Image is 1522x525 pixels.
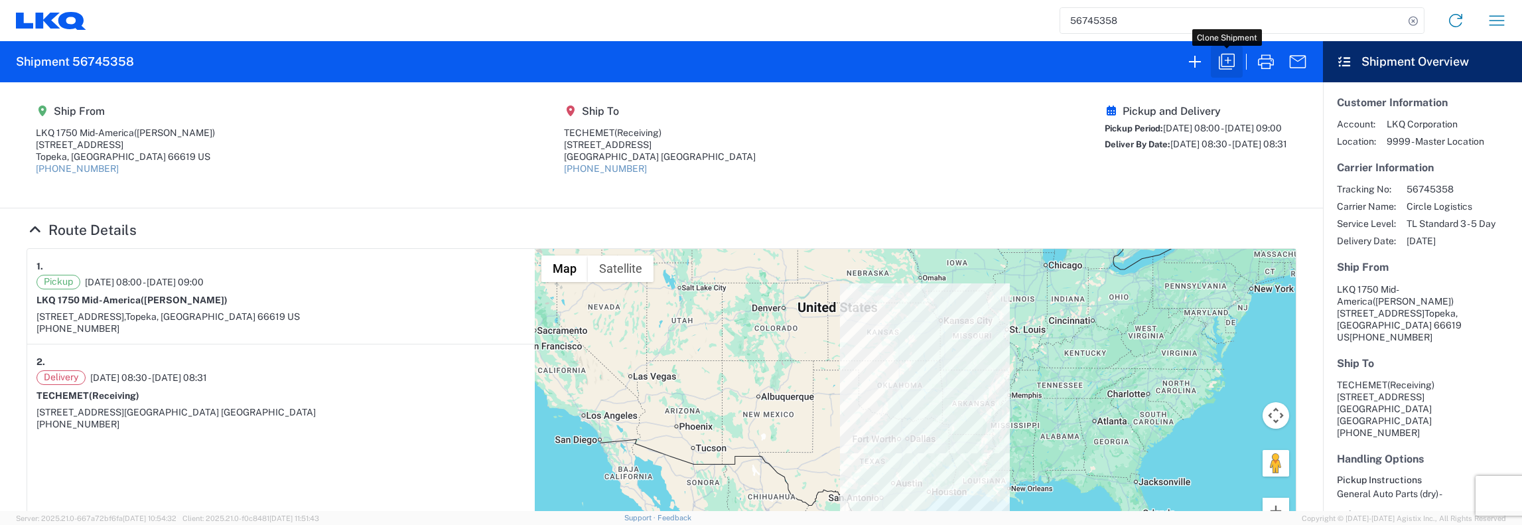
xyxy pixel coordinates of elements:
[1337,453,1508,465] h5: Handling Options
[123,514,176,522] span: [DATE] 10:54:32
[1337,284,1399,307] span: LKQ 1750 Mid-America
[124,407,316,417] span: [GEOGRAPHIC_DATA] [GEOGRAPHIC_DATA]
[1337,308,1424,319] span: [STREET_ADDRESS]
[1337,200,1396,212] span: Carrier Name:
[624,514,657,522] a: Support
[564,105,756,117] h5: Ship To
[141,295,228,305] span: ([PERSON_NAME])
[1263,450,1289,477] button: Drag Pegman onto the map to open Street View
[1263,402,1289,429] button: Map camera controls
[564,163,647,174] a: [PHONE_NUMBER]
[1105,123,1163,133] span: Pickup Period:
[16,54,134,70] h2: Shipment 56745358
[269,514,319,522] span: [DATE] 11:51:43
[36,275,80,289] span: Pickup
[1163,123,1282,133] span: [DATE] 08:00 - [DATE] 09:00
[36,323,525,335] div: [PHONE_NUMBER]
[90,372,207,384] span: [DATE] 08:30 - [DATE] 08:31
[1263,498,1289,524] button: Zoom in
[1407,200,1495,212] span: Circle Logistics
[1337,218,1396,230] span: Service Level:
[1387,380,1434,390] span: (Receiving)
[1337,509,1508,520] h6: Delivery Instructions
[1337,380,1434,402] span: TECHEMET [STREET_ADDRESS]
[1337,118,1376,130] span: Account:
[1337,488,1508,500] div: General Auto Parts (dry) -
[564,127,756,139] div: TECHEMET
[564,139,756,151] div: [STREET_ADDRESS]
[657,514,691,522] a: Feedback
[588,256,654,282] button: Show satellite imagery
[1337,96,1508,109] h5: Customer Information
[1337,261,1508,273] h5: Ship From
[36,258,43,275] strong: 1.
[89,390,139,401] span: (Receiving)
[1170,139,1287,149] span: [DATE] 08:30 - [DATE] 08:31
[541,256,588,282] button: Show street map
[1407,183,1495,195] span: 56745358
[1337,379,1508,439] address: [GEOGRAPHIC_DATA] [GEOGRAPHIC_DATA]
[1337,475,1508,486] h6: Pickup Instructions
[1105,139,1170,149] span: Deliver By Date:
[36,370,86,385] span: Delivery
[1387,135,1484,147] span: 9999 - Master Location
[36,151,215,163] div: Topeka, [GEOGRAPHIC_DATA] 66619 US
[1407,218,1495,230] span: TL Standard 3 - 5 Day
[1337,161,1508,174] h5: Carrier Information
[1337,183,1396,195] span: Tracking No:
[1349,332,1432,342] span: [PHONE_NUMBER]
[1387,118,1484,130] span: LKQ Corporation
[36,163,119,174] a: [PHONE_NUMBER]
[36,407,124,417] span: [STREET_ADDRESS]
[134,127,215,138] span: ([PERSON_NAME])
[1337,427,1420,438] span: [PHONE_NUMBER]
[85,276,204,288] span: [DATE] 08:00 - [DATE] 09:00
[1060,8,1404,33] input: Shipment, tracking or reference number
[1302,512,1506,524] span: Copyright © [DATE]-[DATE] Agistix Inc., All Rights Reserved
[1337,283,1508,343] address: Topeka, [GEOGRAPHIC_DATA] 66619 US
[36,390,139,401] strong: TECHEMET
[564,151,756,163] div: [GEOGRAPHIC_DATA] [GEOGRAPHIC_DATA]
[1337,357,1508,370] h5: Ship To
[36,105,215,117] h5: Ship From
[1337,135,1376,147] span: Location:
[27,222,137,238] a: Hide Details
[1105,105,1287,117] h5: Pickup and Delivery
[36,354,45,370] strong: 2.
[36,418,525,430] div: [PHONE_NUMBER]
[36,139,215,151] div: [STREET_ADDRESS]
[182,514,319,522] span: Client: 2025.21.0-f0c8481
[125,311,300,322] span: Topeka, [GEOGRAPHIC_DATA] 66619 US
[1407,235,1495,247] span: [DATE]
[36,311,125,322] span: [STREET_ADDRESS],
[1323,41,1522,82] header: Shipment Overview
[16,514,176,522] span: Server: 2025.21.0-667a72bf6fa
[36,295,228,305] strong: LKQ 1750 Mid-America
[1373,296,1454,307] span: ([PERSON_NAME])
[36,127,215,139] div: LKQ 1750 Mid-America
[614,127,661,138] span: (Receiving)
[1337,235,1396,247] span: Delivery Date:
